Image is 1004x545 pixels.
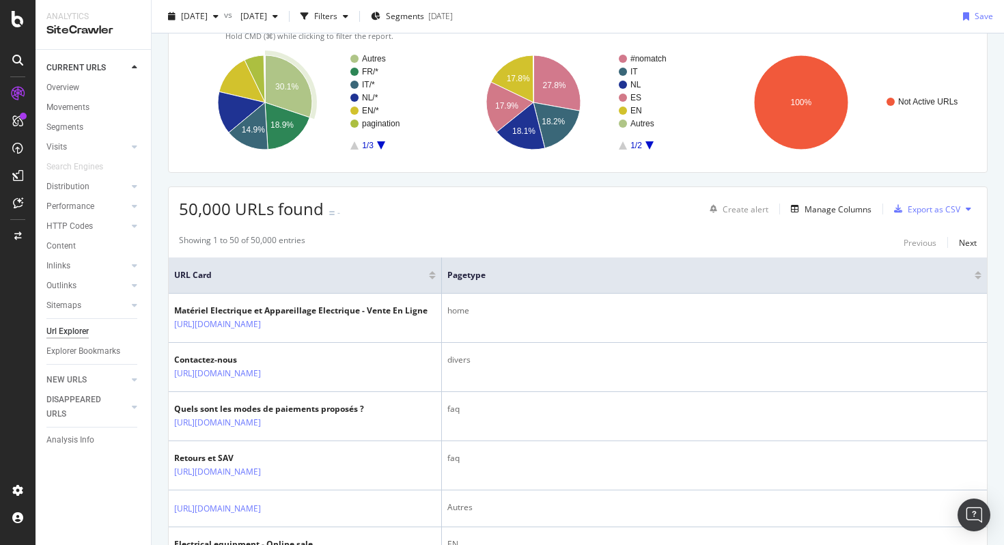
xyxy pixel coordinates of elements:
span: 2025 Oct. 2nd [181,10,208,22]
div: Showing 1 to 50 of 50,000 entries [179,234,305,251]
a: Analysis Info [46,433,141,447]
div: Next [959,237,977,249]
a: Performance [46,199,128,214]
div: Filters [314,10,337,22]
div: Overview [46,81,79,95]
div: Autres [447,501,981,514]
div: Retours et SAV [174,452,305,464]
img: Equal [329,211,335,215]
a: Sitemaps [46,298,128,313]
button: Previous [904,234,936,251]
button: Filters [295,5,354,27]
text: Not Active URLs [898,97,958,107]
div: Movements [46,100,89,115]
span: 50,000 URLs found [179,197,324,220]
svg: A chart. [179,43,441,162]
svg: A chart. [447,43,709,162]
text: 1/2 [630,141,642,150]
div: Distribution [46,180,89,194]
text: 30.1% [275,82,298,92]
text: pagination [362,119,400,128]
span: URL Card [174,269,426,281]
div: Segments [46,120,83,135]
svg: A chart. [715,43,977,162]
div: Quels sont les modes de paiements proposés ? [174,403,364,415]
a: HTTP Codes [46,219,128,234]
span: Segments [386,10,424,22]
text: 27.8% [542,81,566,90]
text: Autres [630,119,654,128]
a: Overview [46,81,141,95]
div: Sitemaps [46,298,81,313]
div: [DATE] [428,10,453,22]
a: NEW URLS [46,373,128,387]
div: Analytics [46,11,140,23]
div: Performance [46,199,94,214]
a: [URL][DOMAIN_NAME] [174,465,261,479]
a: Visits [46,140,128,154]
div: Inlinks [46,259,70,273]
text: Autres [362,54,386,64]
text: 14.9% [242,125,265,135]
div: Analysis Info [46,433,94,447]
a: [URL][DOMAIN_NAME] [174,318,261,331]
a: Segments [46,120,141,135]
a: Movements [46,100,141,115]
button: Save [958,5,993,27]
button: Create alert [704,198,768,220]
a: DISAPPEARED URLS [46,393,128,421]
button: Segments[DATE] [365,5,458,27]
a: [URL][DOMAIN_NAME] [174,367,261,380]
div: - [337,207,340,219]
div: Save [975,10,993,22]
div: Outlinks [46,279,76,293]
div: CURRENT URLS [46,61,106,75]
div: Manage Columns [805,204,871,215]
div: faq [447,452,981,464]
div: Search Engines [46,160,103,174]
button: Export as CSV [889,198,960,220]
a: Inlinks [46,259,128,273]
text: 18.1% [512,126,535,136]
text: 100% [791,98,812,107]
text: 17.9% [495,101,518,111]
div: Content [46,239,76,253]
span: Hold CMD (⌘) while clicking to filter the report. [225,31,393,41]
a: [URL][DOMAIN_NAME] [174,502,261,516]
text: #nomatch [630,54,667,64]
span: pagetype [447,269,954,281]
div: Previous [904,237,936,249]
text: IT [630,67,638,76]
text: ES [630,93,641,102]
text: 18.2% [542,117,565,126]
a: Outlinks [46,279,128,293]
a: Distribution [46,180,128,194]
div: Export as CSV [908,204,960,215]
span: 2024 May. 30th [235,10,267,22]
div: Create alert [723,204,768,215]
a: CURRENT URLS [46,61,128,75]
div: home [447,305,981,317]
div: DISAPPEARED URLS [46,393,115,421]
div: Explorer Bookmarks [46,344,120,359]
text: NL [630,80,641,89]
div: Url Explorer [46,324,89,339]
div: NEW URLS [46,373,87,387]
div: SiteCrawler [46,23,140,38]
a: Content [46,239,141,253]
button: Next [959,234,977,251]
div: Matériel Electrique et Appareillage Electrique - Vente En Ligne [174,305,428,317]
a: Explorer Bookmarks [46,344,141,359]
button: Manage Columns [785,201,871,217]
button: [DATE] [235,5,283,27]
div: Visits [46,140,67,154]
button: [DATE] [163,5,224,27]
div: faq [447,403,981,415]
text: 17.8% [506,74,529,83]
text: 18.9% [270,120,294,130]
div: divers [447,354,981,366]
div: Contactez-nous [174,354,305,366]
